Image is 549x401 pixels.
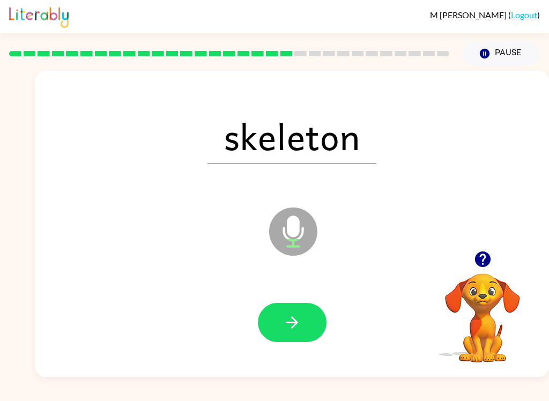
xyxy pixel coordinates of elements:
a: Logout [511,10,537,20]
button: Pause [462,41,540,66]
video: Your browser must support playing .mp4 files to use Literably. Please try using another browser. [429,257,536,364]
span: M [PERSON_NAME] [430,10,508,20]
img: Literably [9,4,69,28]
div: ( ) [430,10,540,20]
span: skeleton [207,108,376,164]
